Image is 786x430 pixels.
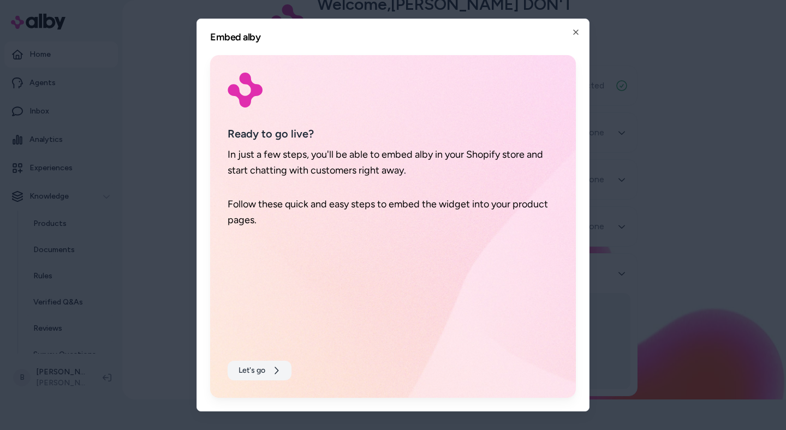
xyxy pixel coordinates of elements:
button: Let's go [228,361,291,380]
h2: Embed alby [210,32,576,42]
img: Logo [228,73,263,107]
p: In just a few steps, you'll be able to embed alby in your Shopify store and start chatting with c... [228,147,558,179]
p: Follow these quick and easy steps to embed the widget into your product pages. [228,196,558,229]
p: Ready to go live? [228,125,558,143]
